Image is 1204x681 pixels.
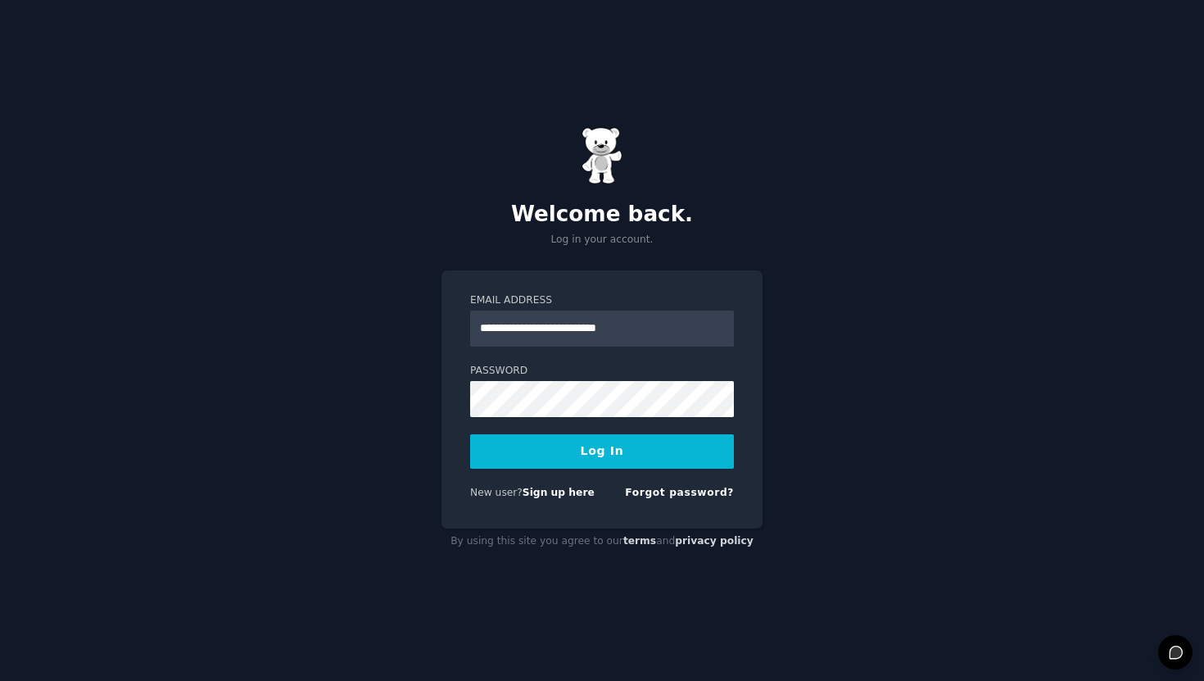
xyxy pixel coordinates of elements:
a: terms [623,535,656,547]
p: Log in your account. [441,233,763,247]
a: privacy policy [675,535,754,547]
span: New user? [470,487,523,498]
div: By using this site you agree to our and [441,529,763,555]
a: Sign up here [523,487,595,498]
a: Forgot password? [625,487,734,498]
button: Log In [470,434,734,469]
label: Email Address [470,293,734,308]
img: Gummy Bear [582,127,622,184]
label: Password [470,364,734,379]
h2: Welcome back. [441,202,763,228]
